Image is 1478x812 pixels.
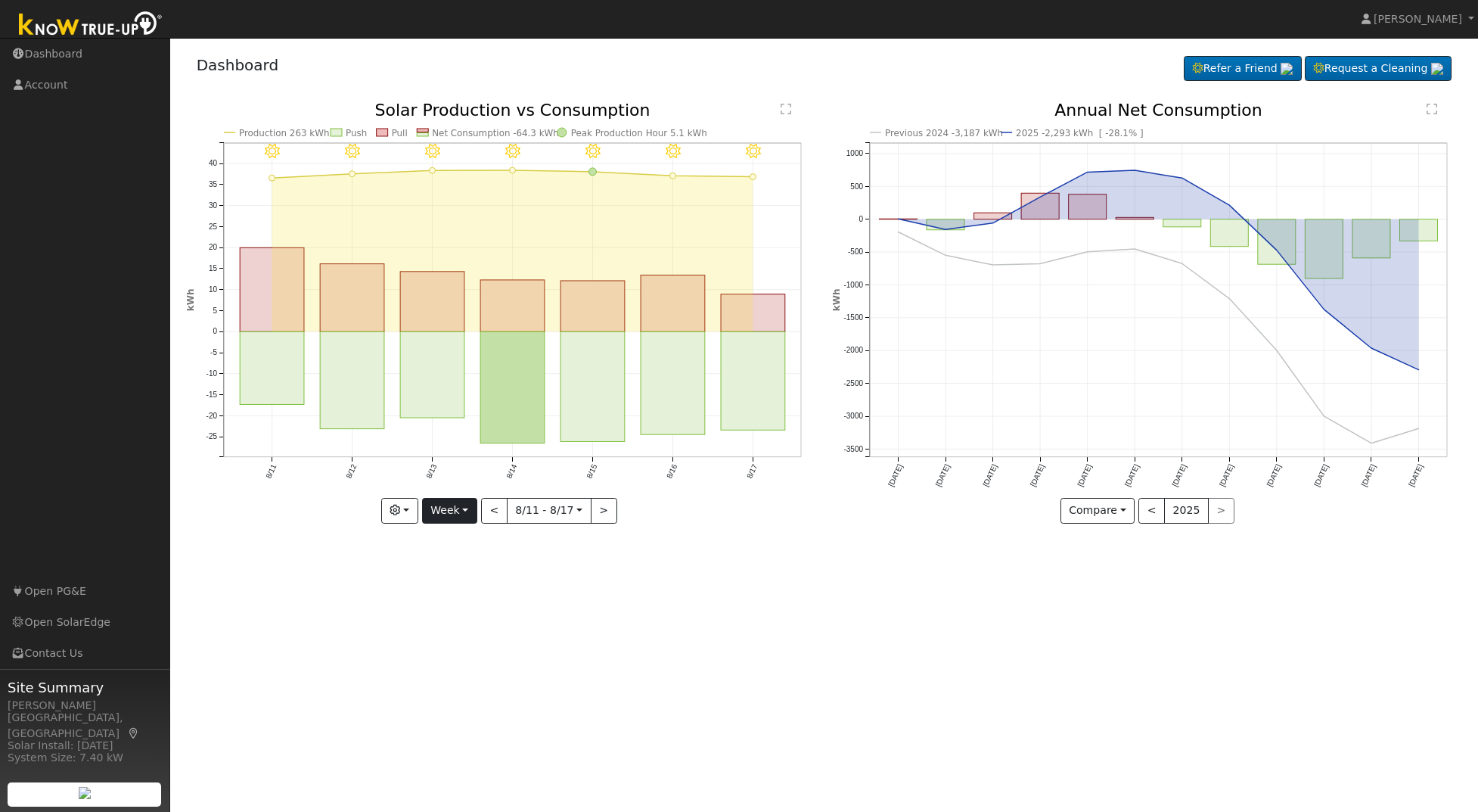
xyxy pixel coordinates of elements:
rect: onclick="" [240,248,304,332]
text: 10 [208,285,217,294]
text: [DATE] [1408,463,1425,488]
rect: onclick="" [927,219,964,230]
rect: onclick="" [1306,219,1343,278]
text: -10 [206,369,217,378]
rect: onclick="" [641,332,705,435]
text: [DATE] [1218,463,1235,488]
circle: onclick="" [1179,175,1185,181]
circle: onclick="" [1085,170,1091,176]
text: -500 [848,248,863,257]
circle: onclick="" [1037,261,1043,267]
circle: onclick="" [1368,440,1374,446]
rect: onclick="" [400,272,464,331]
text: 500 [850,182,863,191]
i: 8/16 - Clear [665,144,680,159]
circle: onclick="" [588,168,596,176]
img: retrieve [79,787,91,799]
text: 8/14 [505,463,518,481]
rect: onclick="" [1163,219,1201,227]
text: Pull [391,128,407,138]
text: [DATE] [1312,463,1330,488]
circle: onclick="" [429,167,435,173]
rect: onclick="" [480,280,545,331]
circle: onclick="" [1132,246,1138,252]
rect: onclick="" [1211,219,1249,247]
div: [GEOGRAPHIC_DATA], [GEOGRAPHIC_DATA] [8,710,162,742]
button: 2025 [1164,498,1209,524]
text: -3000 [843,412,863,421]
text: 0 [213,328,217,336]
text: [DATE] [1029,463,1046,488]
rect: onclick="" [1400,219,1438,241]
i: 8/14 - Clear [505,144,520,159]
text: [DATE] [1360,463,1377,488]
rect: onclick="" [721,294,785,332]
circle: onclick="" [1227,296,1233,302]
text: 8/13 [424,463,438,481]
circle: onclick="" [1227,202,1233,208]
text: kWh [831,289,842,312]
rect: onclick="" [560,332,625,442]
text: 5 [213,306,217,315]
i: 8/17 - Clear [746,144,761,159]
text: [DATE] [886,463,904,488]
text: 8/15 [585,463,598,481]
text: 8/16 [665,463,678,481]
rect: onclick="" [1021,194,1059,219]
circle: onclick="" [896,216,902,222]
circle: onclick="" [1179,261,1185,267]
text: Annual Net Consumption [1054,101,1262,120]
circle: onclick="" [1321,306,1327,313]
rect: onclick="" [1069,194,1107,219]
circle: onclick="" [1274,347,1280,353]
div: Solar Install: [DATE] [8,738,162,754]
circle: onclick="" [896,229,902,235]
rect: onclick="" [641,275,705,332]
text: 8/12 [344,463,358,481]
img: retrieve [1431,63,1443,75]
circle: onclick="" [1416,367,1422,373]
button: Compare [1060,498,1135,524]
rect: onclick="" [560,281,625,331]
circle: onclick="" [1274,247,1280,254]
span: Site Summary [8,677,162,698]
button: < [481,498,508,524]
a: Request a Cleaning [1305,56,1452,82]
text: [DATE] [981,463,998,488]
circle: onclick="" [669,173,675,179]
circle: onclick="" [269,175,275,181]
rect: onclick="" [240,332,304,405]
text: 8/11 [264,463,278,481]
div: System Size: 7.40 kW [8,750,162,766]
button: > [591,498,617,524]
text: [DATE] [1171,463,1188,488]
text: 8/17 [745,463,759,481]
circle: onclick="" [942,227,949,233]
text: kWh [185,289,196,312]
circle: onclick="" [1037,194,1043,201]
text: 1000 [846,149,864,157]
circle: onclick="" [1132,167,1138,173]
a: Refer a Friend [1184,56,1302,82]
circle: onclick="" [1368,345,1374,351]
a: Dashboard [197,56,279,74]
text: [DATE] [934,463,952,488]
text: 20 [208,244,217,252]
text: Solar Production vs Consumption [374,101,650,120]
text: 35 [208,180,217,188]
img: retrieve [1281,63,1293,75]
text: -3500 [843,445,863,453]
i: 8/13 - Clear [424,144,439,159]
a: Map [127,727,141,739]
rect: onclick="" [480,332,545,443]
text:  [1427,103,1437,115]
circle: onclick="" [990,262,996,268]
circle: onclick="" [509,167,515,173]
text: -2000 [843,347,863,355]
div: [PERSON_NAME] [8,698,162,714]
rect: onclick="" [721,332,785,431]
text: -5 [210,349,217,357]
circle: onclick="" [1321,413,1327,419]
circle: onclick="" [750,174,756,180]
circle: onclick="" [349,171,355,177]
